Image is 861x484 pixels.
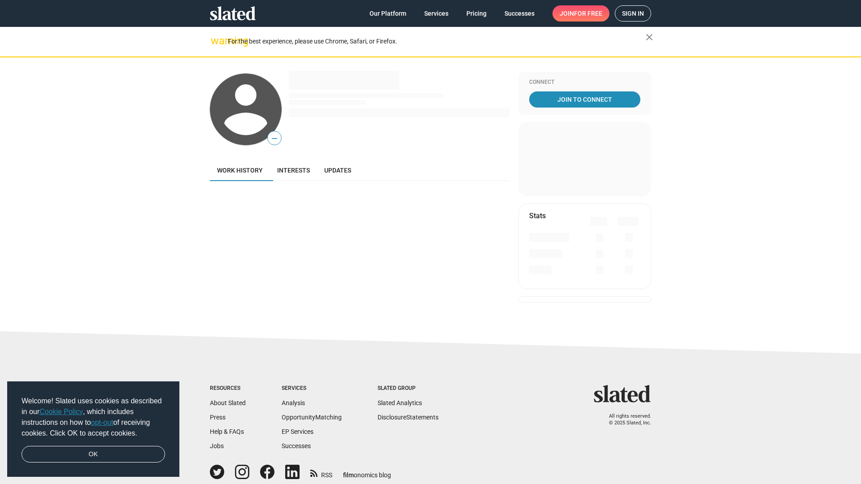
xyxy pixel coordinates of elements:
[22,446,165,463] a: dismiss cookie message
[282,442,311,449] a: Successes
[268,133,281,144] span: —
[210,428,244,435] a: Help & FAQs
[210,442,224,449] a: Jobs
[282,414,342,421] a: OpportunityMatching
[466,5,487,22] span: Pricing
[497,5,542,22] a: Successes
[504,5,535,22] span: Successes
[552,5,609,22] a: Joinfor free
[282,428,313,435] a: EP Services
[210,414,226,421] a: Press
[622,6,644,21] span: Sign in
[210,399,246,406] a: About Slated
[277,167,310,174] span: Interests
[317,160,358,181] a: Updates
[417,5,456,22] a: Services
[370,5,406,22] span: Our Platform
[39,408,83,415] a: Cookie Policy
[7,381,179,477] div: cookieconsent
[574,5,602,22] span: for free
[210,160,270,181] a: Work history
[529,91,640,108] a: Join To Connect
[600,413,651,426] p: All rights reserved. © 2025 Slated, Inc.
[529,79,640,86] div: Connect
[22,396,165,439] span: Welcome! Slated uses cookies as described in our , which includes instructions on how to of recei...
[529,211,546,220] mat-card-title: Stats
[644,32,655,43] mat-icon: close
[378,399,422,406] a: Slated Analytics
[378,414,439,421] a: DisclosureStatements
[211,35,222,46] mat-icon: warning
[343,471,354,479] span: film
[531,91,639,108] span: Join To Connect
[459,5,494,22] a: Pricing
[424,5,448,22] span: Services
[378,385,439,392] div: Slated Group
[343,464,391,480] a: filmonomics blog
[324,167,351,174] span: Updates
[310,466,332,480] a: RSS
[228,35,646,48] div: For the best experience, please use Chrome, Safari, or Firefox.
[270,160,317,181] a: Interests
[91,419,113,426] a: opt-out
[615,5,651,22] a: Sign in
[210,385,246,392] div: Resources
[217,167,263,174] span: Work history
[362,5,413,22] a: Our Platform
[560,5,602,22] span: Join
[282,399,305,406] a: Analysis
[282,385,342,392] div: Services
